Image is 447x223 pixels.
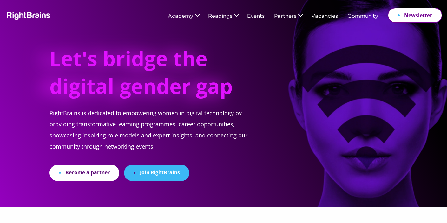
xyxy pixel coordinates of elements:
[49,45,240,108] h1: Let's bridge the digital gender gap
[5,11,51,20] img: Rightbrains
[274,14,296,19] a: Partners
[49,108,263,165] p: RightBrains is dedicated to empowering women in digital technology by providing transformative le...
[347,14,378,19] a: Community
[208,14,232,19] a: Readings
[49,165,119,181] a: Become a partner
[247,14,265,19] a: Events
[124,165,189,181] a: Join RightBrains
[311,14,338,19] a: Vacancies
[168,14,193,19] a: Academy
[388,8,442,23] a: Newsletter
